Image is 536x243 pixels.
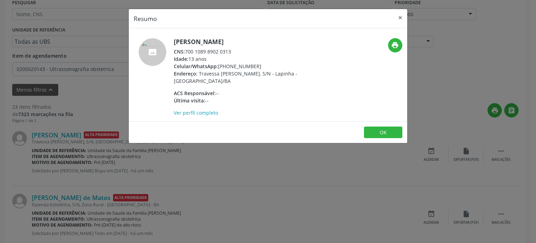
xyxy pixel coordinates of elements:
[364,127,402,138] button: OK
[174,63,218,70] span: Celular/WhatsApp:
[174,97,205,104] span: Última visita:
[139,38,166,66] img: accompaniment
[174,63,310,70] div: [PHONE_NUMBER]
[174,90,216,97] span: ACS Responsável:
[388,38,402,52] button: print
[391,41,399,49] i: print
[174,70,198,77] span: Endereço:
[134,14,157,23] h5: Resumo
[174,48,310,55] div: 700 1089 8902 0313
[174,90,310,97] div: --
[174,48,185,55] span: CNS:
[174,97,310,104] div: --
[174,109,218,116] a: Ver perfil completo
[174,70,297,84] span: Travessa [PERSON_NAME], S/N - Lapinha - [GEOGRAPHIC_DATA]/BA
[174,55,310,63] div: 13 anos
[393,9,407,26] button: Close
[174,56,188,62] span: Idade:
[174,38,310,45] h5: [PERSON_NAME]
